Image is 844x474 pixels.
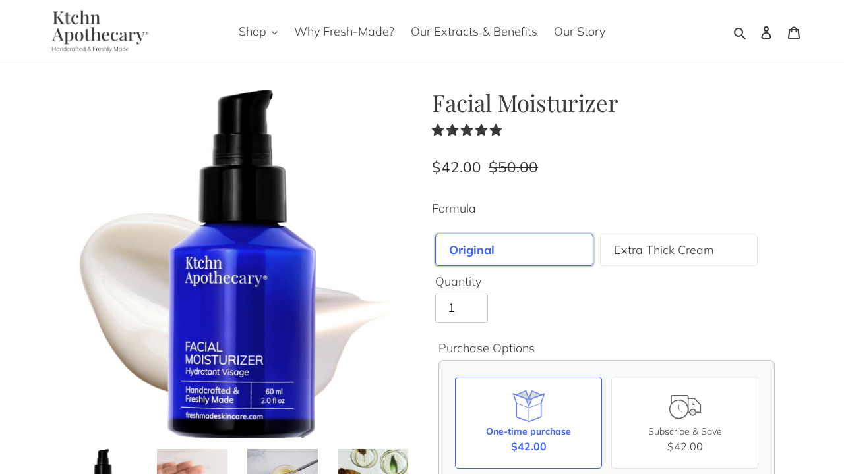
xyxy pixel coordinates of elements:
[511,438,547,454] span: $42.00
[432,157,481,176] span: $42.00
[435,273,778,290] label: Quantity
[432,122,505,138] span: 4.83 stars
[449,241,495,259] label: Original
[239,24,266,39] span: Shop
[554,24,605,39] span: Our Story
[294,24,394,39] span: Why Fresh-Made?
[404,20,544,42] a: Our Extracts & Benefits
[486,425,571,438] div: One-time purchase
[232,20,284,42] button: Shop
[432,199,781,217] label: Formula
[648,425,722,437] span: Subscribe & Save
[438,339,535,357] legend: Purchase Options
[547,20,612,42] a: Our Story
[489,157,538,176] s: $50.00
[63,89,412,438] img: Facial Moisturizer
[614,241,714,259] label: Extra Thick Cream
[36,10,158,53] img: Ktchn Apothecary
[432,89,781,117] h1: Facial Moisturizer
[667,440,703,453] span: $42.00
[411,24,537,39] span: Our Extracts & Benefits
[287,20,401,42] a: Why Fresh-Made?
